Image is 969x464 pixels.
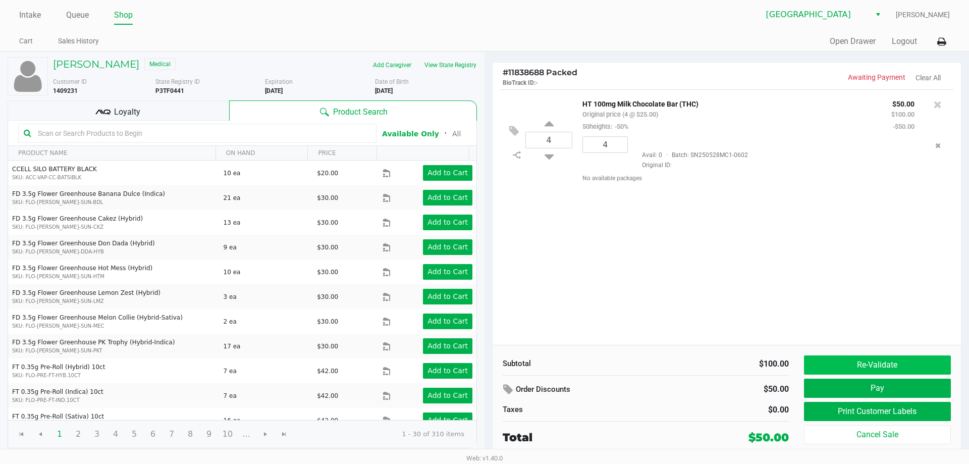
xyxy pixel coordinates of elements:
[302,429,464,439] kendo-pager-info: 1 - 30 of 310 items
[427,218,468,226] app-button-loader: Add to Cart
[53,78,87,85] span: Customer ID
[748,429,789,446] div: $50.00
[8,358,219,383] td: FT 0.35g Pre-Roll (Hybrid) 10ct
[8,260,219,284] td: FD 3.5g Flower Greenhouse Hot Mess (Hybrid)
[275,425,294,444] span: Go to the last page
[34,126,371,141] input: Scan or Search Products to Begin
[635,151,748,159] span: Avail: 0 Batch: SN250528MC1-0602
[12,248,215,255] p: SKU: FLO-[PERSON_NAME]-DDA-HYB
[727,72,905,83] p: Awaiting Payment
[66,8,89,22] a: Queue
[8,146,216,161] th: PRODUCT NAME
[423,264,472,280] button: Add to Cart
[317,343,338,350] span: $30.00
[219,210,313,235] td: 13 ea
[893,123,914,130] small: -$50.00
[508,148,525,162] inline-svg: Split item qty to new line
[423,314,472,329] button: Add to Cart
[535,79,538,86] span: -
[87,425,106,444] span: Page 3
[12,223,215,231] p: SKU: FLO-[PERSON_NAME]-SUN-CKZ
[317,269,338,276] span: $30.00
[219,334,313,358] td: 17 ea
[366,57,418,73] button: Add Caregiver
[423,338,472,354] button: Add to Cart
[654,358,789,370] div: $100.00
[19,8,41,22] a: Intake
[375,78,409,85] span: Date of Birth
[8,309,219,334] td: FD 3.5g Flower Greenhouse Melon Collie (Hybrid-Sativa)
[439,129,452,138] span: ᛫
[219,383,313,408] td: 7 ea
[69,425,88,444] span: Page 2
[892,35,917,47] button: Logout
[53,58,139,70] h5: [PERSON_NAME]
[427,342,468,350] app-button-loader: Add to Cart
[265,78,293,85] span: Expiration
[12,396,215,404] p: SKU: FLO-PRE-FT-IND.10CT
[830,35,876,47] button: Open Drawer
[704,381,789,398] div: $50.00
[125,425,144,444] span: Page 5
[219,284,313,309] td: 3 ea
[766,9,865,21] span: [GEOGRAPHIC_DATA]
[181,425,200,444] span: Page 8
[317,170,338,177] span: $20.00
[503,381,688,399] div: Order Discounts
[58,35,99,47] a: Sales History
[418,57,477,73] button: View State Registry
[155,78,200,85] span: State Registry ID
[317,392,338,399] span: $42.00
[317,417,338,424] span: $42.00
[427,193,468,201] app-button-loader: Add to Cart
[427,367,468,375] app-button-loader: Add to Cart
[12,198,215,206] p: SKU: FLO-[PERSON_NAME]-SUN-BDL
[891,111,914,118] small: $100.00
[423,388,472,403] button: Add to Cart
[106,425,125,444] span: Page 4
[8,210,219,235] td: FD 3.5g Flower Greenhouse Cakez (Hybrid)
[199,425,219,444] span: Page 9
[503,68,577,77] span: 11838688 Packed
[427,317,468,325] app-button-loader: Add to Cart
[582,174,946,183] div: No available packages
[144,58,176,70] span: Medical
[423,215,472,230] button: Add to Cart
[427,169,468,177] app-button-loader: Add to Cart
[216,146,308,161] th: ON HAND
[423,239,472,255] button: Add to Cart
[891,97,914,108] p: $50.00
[427,243,468,251] app-button-loader: Add to Cart
[256,425,275,444] span: Go to the next page
[612,123,628,130] span: -50%
[31,425,50,444] span: Go to the previous page
[114,106,140,118] span: Loyalty
[427,292,468,300] app-button-loader: Add to Cart
[317,368,338,375] span: $42.00
[12,322,215,330] p: SKU: FLO-[PERSON_NAME]-SUN-MEC
[218,425,237,444] span: Page 10
[8,146,476,420] div: Data table
[582,111,658,118] small: Original price (4 @ $25.00)
[8,235,219,260] td: FD 3.5g Flower Greenhouse Don Dada (Hybrid)
[423,289,472,304] button: Add to Cart
[219,309,313,334] td: 2 ea
[423,165,472,181] button: Add to Cart
[12,372,215,379] p: SKU: FLO-PRE-FT-HYB.10CT
[18,430,26,438] span: Go to the first page
[423,190,472,205] button: Add to Cart
[871,6,885,24] button: Select
[804,402,951,421] button: Print Customer Labels
[12,347,215,354] p: SKU: FLO-[PERSON_NAME]-SUN-PKT
[423,363,472,379] button: Add to Cart
[219,260,313,284] td: 10 ea
[503,404,638,416] div: Taxes
[427,416,468,424] app-button-loader: Add to Cart
[804,379,951,398] button: Pay
[36,430,44,438] span: Go to the previous page
[307,146,376,161] th: PRICE
[503,79,535,86] span: BioTrack ID:
[582,123,628,130] small: 50heights:
[466,454,503,462] span: Web: v1.40.0
[635,161,914,170] span: Original ID:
